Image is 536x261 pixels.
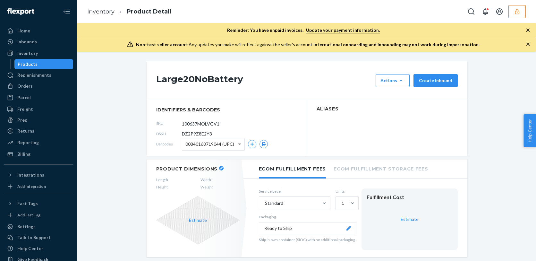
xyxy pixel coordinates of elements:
[17,28,30,34] div: Home
[4,115,73,125] a: Prep
[259,214,356,220] p: Packaging
[17,245,43,252] div: Help Center
[87,8,115,15] a: Inventory
[156,184,168,190] span: Height
[18,61,38,67] div: Products
[4,211,73,219] a: Add Fast Tag
[127,8,171,15] a: Product Detail
[4,70,73,80] a: Replenishments
[493,5,506,18] button: Open account menu
[4,26,73,36] a: Home
[17,184,46,189] div: Add Integration
[200,177,213,182] span: Width
[156,177,168,182] span: Length
[17,39,37,45] div: Inbounds
[156,131,182,136] span: DSKU
[4,137,73,148] a: Reporting
[17,223,36,230] div: Settings
[341,200,342,206] input: 1
[182,131,212,137] span: DZ2P9Z8E2Y3
[367,194,453,201] div: Fulfillment Cost
[17,72,51,78] div: Replenishments
[136,41,480,48] div: Any updates you make will reflect against the seller's account.
[14,59,73,69] a: Products
[376,74,410,87] button: Actions
[523,114,536,147] button: Help Center
[306,27,380,33] a: Update your payment information.
[4,232,73,243] button: Talk to Support
[227,27,380,33] p: Reminder: You have unpaid invoices.
[4,37,73,47] a: Inbounds
[17,212,40,218] div: Add Fast Tag
[156,107,297,113] span: identifiers & barcodes
[4,183,73,190] a: Add Integration
[17,151,30,157] div: Billing
[185,139,234,150] span: 00840168719044 (UPC)
[17,50,38,57] div: Inventory
[60,5,73,18] button: Close Navigation
[4,92,73,103] a: Parcel
[136,42,189,47] span: Non-test seller account:
[4,81,73,91] a: Orders
[380,77,405,84] div: Actions
[4,222,73,232] a: Settings
[17,117,27,123] div: Prep
[265,200,283,206] div: Standard
[413,74,458,87] button: Create inbound
[4,198,73,209] button: Fast Tags
[17,106,33,112] div: Freight
[17,172,44,178] div: Integrations
[494,242,530,258] iframe: Opens a widget where you can chat to one of our agents
[4,126,73,136] a: Returns
[334,160,428,177] li: Ecom Fulfillment Storage Fees
[200,184,213,190] span: Weight
[336,188,356,194] label: Units
[259,237,356,242] p: Ship in own container (SIOC) with no additional packaging.
[7,8,34,15] img: Flexport logo
[156,166,218,172] h2: Product Dimensions
[317,107,458,111] h2: Aliases
[259,160,326,178] li: Ecom Fulfillment Fees
[259,188,330,194] label: Service Level
[17,128,34,134] div: Returns
[264,200,265,206] input: Standard
[4,149,73,159] a: Billing
[342,200,344,206] div: 1
[465,5,478,18] button: Open Search Box
[17,234,51,241] div: Talk to Support
[479,5,492,18] button: Open notifications
[4,243,73,254] a: Help Center
[259,222,356,234] button: Ready to Ship
[82,2,176,21] ol: breadcrumbs
[156,74,372,87] h1: Large20NoBattery
[17,83,33,89] div: Orders
[4,48,73,58] a: Inventory
[313,42,480,47] span: International onboarding and inbounding may not work during impersonation.
[4,170,73,180] button: Integrations
[156,141,182,147] span: Barcodes
[4,104,73,114] a: Freight
[17,94,31,101] div: Parcel
[17,139,39,146] div: Reporting
[156,121,182,126] span: SKU
[401,216,419,222] a: Estimate
[189,217,207,223] button: Estimate
[17,200,38,207] div: Fast Tags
